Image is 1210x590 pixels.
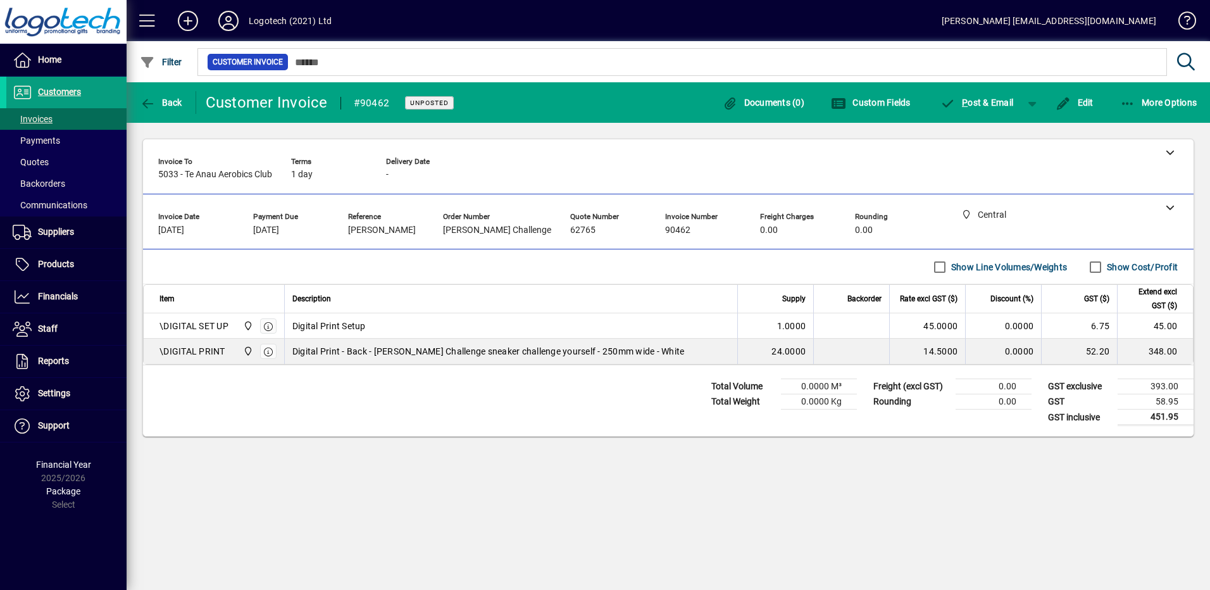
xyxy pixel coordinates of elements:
[1120,97,1197,108] span: More Options
[934,91,1020,114] button: Post & Email
[410,99,449,107] span: Unposted
[705,379,781,394] td: Total Volume
[386,170,389,180] span: -
[443,225,551,235] span: [PERSON_NAME] Challenge
[1042,410,1118,425] td: GST inclusive
[900,292,957,306] span: Rate excl GST ($)
[240,344,254,358] span: Central
[1117,91,1201,114] button: More Options
[36,460,91,470] span: Financial Year
[781,394,857,410] td: 0.0000 Kg
[6,249,127,280] a: Products
[240,319,254,333] span: Central
[38,259,74,269] span: Products
[38,323,58,334] span: Staff
[781,379,857,394] td: 0.0000 M³
[1041,339,1117,364] td: 52.20
[965,313,1041,339] td: 0.0000
[140,57,182,67] span: Filter
[158,170,272,180] span: 5033 - Te Anau Aerobics Club
[13,135,60,146] span: Payments
[570,225,596,235] span: 62765
[348,225,416,235] span: [PERSON_NAME]
[942,11,1156,31] div: [PERSON_NAME] [EMAIL_ADDRESS][DOMAIN_NAME]
[867,379,956,394] td: Freight (excl GST)
[13,114,53,124] span: Invoices
[1125,285,1177,313] span: Extend excl GST ($)
[208,9,249,32] button: Profile
[6,194,127,216] a: Communications
[253,225,279,235] span: [DATE]
[990,292,1033,306] span: Discount (%)
[847,292,882,306] span: Backorder
[6,173,127,194] a: Backorders
[1118,379,1194,394] td: 393.00
[38,54,61,65] span: Home
[719,91,808,114] button: Documents (0)
[949,261,1067,273] label: Show Line Volumes/Weights
[159,320,228,332] div: \DIGITAL SET UP
[291,170,313,180] span: 1 day
[249,11,332,31] div: Logotech (2021) Ltd
[1117,313,1193,339] td: 45.00
[38,227,74,237] span: Suppliers
[1104,261,1178,273] label: Show Cost/Profit
[354,93,390,113] div: #90462
[137,51,185,73] button: Filter
[6,346,127,377] a: Reports
[6,108,127,130] a: Invoices
[38,420,70,430] span: Support
[6,130,127,151] a: Payments
[1052,91,1097,114] button: Edit
[1042,394,1118,410] td: GST
[1056,97,1094,108] span: Edit
[140,97,182,108] span: Back
[1118,410,1194,425] td: 451.95
[127,91,196,114] app-page-header-button: Back
[13,157,49,167] span: Quotes
[1084,292,1109,306] span: GST ($)
[771,345,806,358] span: 24.0000
[1117,339,1193,364] td: 348.00
[38,87,81,97] span: Customers
[159,345,225,358] div: \DIGITAL PRINT
[777,320,806,332] span: 1.0000
[760,225,778,235] span: 0.00
[897,345,957,358] div: 14.5000
[705,394,781,410] td: Total Weight
[159,292,175,306] span: Item
[292,292,331,306] span: Description
[292,320,366,332] span: Digital Print Setup
[213,56,283,68] span: Customer Invoice
[965,339,1041,364] td: 0.0000
[292,345,685,358] span: Digital Print - Back - [PERSON_NAME] Challenge sneaker challenge yourself - 250mm wide - White
[13,179,65,189] span: Backorders
[46,486,80,496] span: Package
[855,225,873,235] span: 0.00
[13,200,87,210] span: Communications
[1042,379,1118,394] td: GST exclusive
[158,225,184,235] span: [DATE]
[1169,3,1194,44] a: Knowledge Base
[1118,394,1194,410] td: 58.95
[206,92,328,113] div: Customer Invoice
[6,151,127,173] a: Quotes
[782,292,806,306] span: Supply
[956,379,1032,394] td: 0.00
[956,394,1032,410] td: 0.00
[6,217,127,248] a: Suppliers
[828,91,914,114] button: Custom Fields
[38,356,69,366] span: Reports
[168,9,208,32] button: Add
[665,225,690,235] span: 90462
[38,388,70,398] span: Settings
[6,410,127,442] a: Support
[940,97,1014,108] span: ost & Email
[6,378,127,410] a: Settings
[1041,313,1117,339] td: 6.75
[38,291,78,301] span: Financials
[6,281,127,313] a: Financials
[137,91,185,114] button: Back
[6,313,127,345] a: Staff
[897,320,957,332] div: 45.0000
